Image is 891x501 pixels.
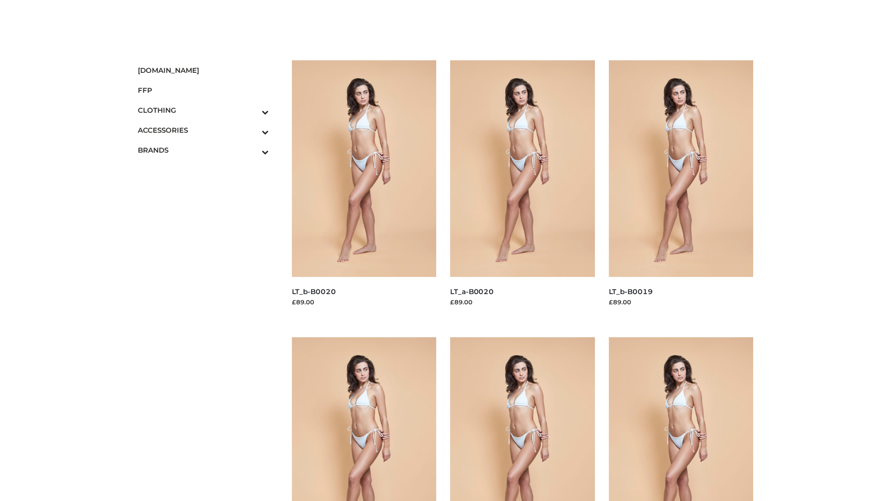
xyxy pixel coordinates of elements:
[173,21,205,28] a: Test9
[138,65,269,76] span: [DOMAIN_NAME]
[723,21,739,28] bdi: 0.00
[236,140,269,160] button: Toggle Submenu
[236,100,269,120] button: Toggle Submenu
[292,308,326,315] a: Read more
[138,100,269,120] a: CLOTHINGToggle Submenu
[292,287,336,296] a: LT_b-B0020
[609,287,653,296] a: LT_b-B0019
[397,6,536,43] img: Schmodel Admin 964
[723,21,726,28] span: £
[138,125,269,135] span: ACCESSORIES
[723,21,739,28] a: £0.00
[138,145,269,155] span: BRANDS
[138,105,269,116] span: CLOTHING
[450,297,595,307] div: £89.00
[292,297,437,307] div: £89.00
[609,308,643,315] a: Read more
[138,140,269,160] a: BRANDSToggle Submenu
[138,120,269,140] a: ACCESSORIESToggle Submenu
[138,60,269,80] a: [DOMAIN_NAME]
[138,85,269,96] span: FFP
[609,297,754,307] div: £89.00
[450,308,484,315] a: Read more
[138,80,269,100] a: FFP
[236,120,269,140] button: Toggle Submenu
[450,287,494,296] a: LT_a-B0020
